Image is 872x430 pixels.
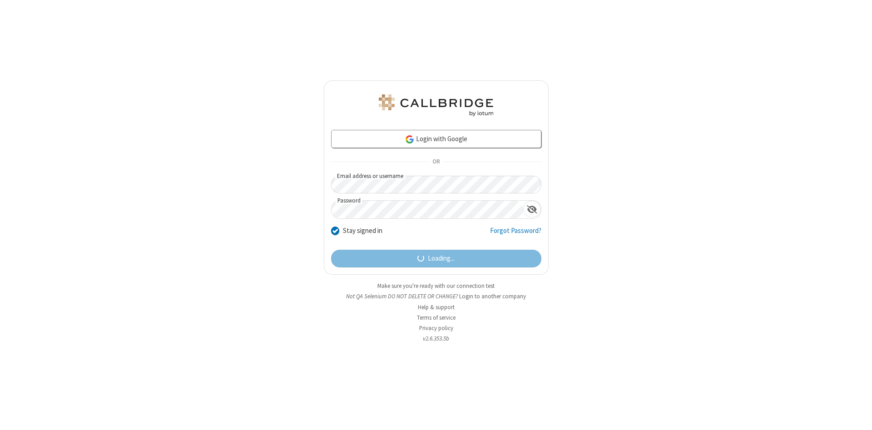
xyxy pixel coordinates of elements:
img: QA Selenium DO NOT DELETE OR CHANGE [377,94,495,116]
a: Make sure you're ready with our connection test [377,282,495,290]
li: v2.6.353.5b [324,334,549,343]
span: Loading... [428,253,455,264]
label: Stay signed in [343,226,382,236]
a: Help & support [418,303,455,311]
a: Forgot Password? [490,226,541,243]
li: Not QA Selenium DO NOT DELETE OR CHANGE? [324,292,549,301]
div: Show password [523,201,541,217]
input: Password [332,201,523,218]
a: Terms of service [417,314,456,321]
img: google-icon.png [405,134,415,144]
a: Login with Google [331,130,541,148]
span: OR [429,156,443,168]
a: Privacy policy [419,324,453,332]
button: Loading... [331,250,541,268]
button: Login to another company [459,292,526,301]
input: Email address or username [331,176,541,193]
